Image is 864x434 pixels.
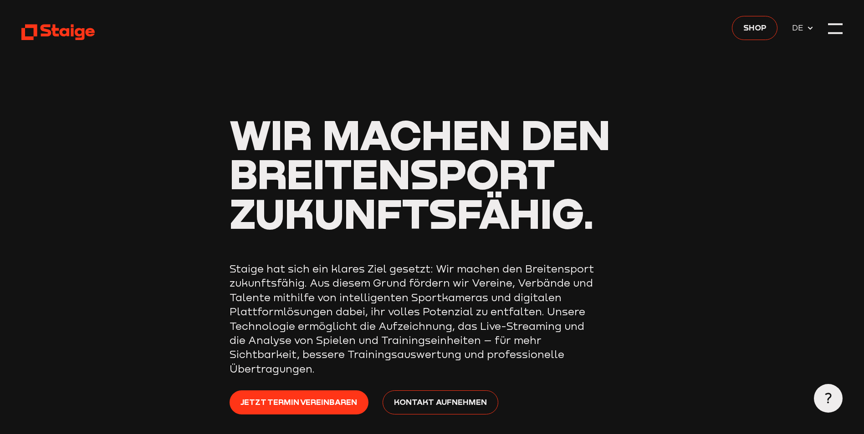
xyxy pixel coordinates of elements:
[743,21,767,34] span: Shop
[732,16,777,40] a: Shop
[230,262,594,376] p: Staige hat sich ein klares Ziel gesetzt: Wir machen den Breitensport zukunftsfähig. Aus diesem Gr...
[394,395,487,408] span: Kontakt aufnehmen
[240,395,357,408] span: Jetzt Termin vereinbaren
[230,390,368,414] a: Jetzt Termin vereinbaren
[230,109,610,238] span: Wir machen den Breitensport zukunftsfähig.
[792,21,807,34] span: DE
[383,390,498,414] a: Kontakt aufnehmen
